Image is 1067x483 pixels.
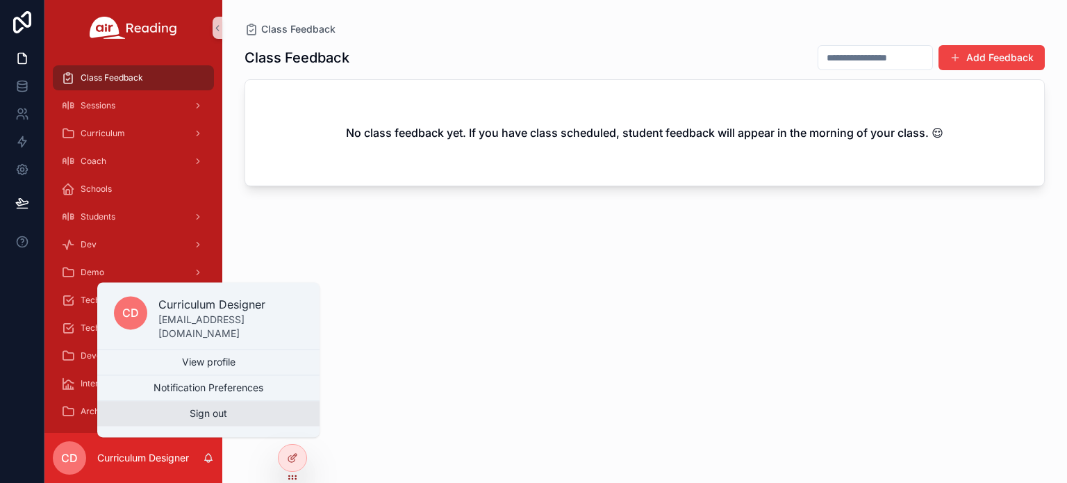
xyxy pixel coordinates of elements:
span: Curriculum [81,128,125,139]
span: CD [122,304,139,321]
h1: Class Feedback [245,48,349,67]
button: Sign out [97,401,320,426]
a: Internal [53,371,214,396]
span: Demo [81,267,104,278]
button: Add Feedback [938,45,1045,70]
span: Tech check - Google Meet [81,322,185,334]
span: CD [61,450,78,466]
span: Dev [81,239,97,250]
p: Curriculum Designer [158,296,303,313]
a: View profile [97,350,320,375]
a: Dev [53,232,214,257]
span: Coach [81,156,106,167]
a: Demo [53,260,214,285]
a: Students [53,204,214,229]
span: Internal [81,378,110,389]
div: scrollable content [44,56,222,433]
span: Archive [81,406,111,417]
a: Tech Check - Zoom [53,288,214,313]
span: Class Feedback [81,72,143,83]
a: Curriculum [53,121,214,146]
p: [EMAIL_ADDRESS][DOMAIN_NAME] [158,313,303,341]
a: Sessions [53,93,214,118]
a: Tech check - Google Meet [53,316,214,341]
a: Class Feedback [53,65,214,90]
img: App logo [90,17,177,39]
p: Curriculum Designer [97,451,189,465]
span: Students [81,211,115,222]
button: Notification Preferences [97,375,320,400]
a: Coach [53,149,214,174]
a: Schools [53,177,214,202]
a: Class Feedback [245,22,336,36]
a: Archive [53,399,214,424]
a: Development [53,343,214,368]
span: Development [81,350,133,361]
span: Sessions [81,100,115,111]
h2: No class feedback yet. If you have class scheduled, student feedback will appear in the morning o... [346,124,943,141]
span: Schools [81,183,112,195]
span: Class Feedback [261,22,336,36]
span: Tech Check - Zoom [81,295,159,306]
